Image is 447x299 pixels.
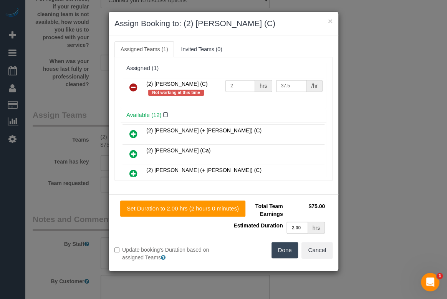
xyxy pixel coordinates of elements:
span: (2) [PERSON_NAME] (+ [PERSON_NAME]) (C) [146,167,262,173]
button: Cancel [301,242,333,258]
div: /hr [307,80,323,92]
label: Update booking's Duration based on assigned Teams [114,246,218,261]
h4: Available (12) [126,112,321,119]
td: $75.00 [285,200,327,220]
iframe: Intercom live chat [421,273,439,291]
span: Estimated Duration [233,222,283,229]
button: × [328,17,333,25]
span: (2) [PERSON_NAME] (Ca) [146,147,210,154]
button: Done [272,242,298,258]
span: Not working at this time [148,90,204,96]
input: Update booking's Duration based on assigned Teams [114,247,119,252]
td: Total Team Earnings [229,200,285,220]
button: Set Duration to 2.00 hrs (2 hours 0 minutes) [120,200,245,217]
h3: Assign Booking to: (2) [PERSON_NAME] (C) [114,18,333,29]
div: Assigned (1) [126,65,321,72]
span: (2) [PERSON_NAME] (C) [146,81,207,87]
a: Assigned Teams (1) [114,41,174,57]
div: hrs [308,222,325,234]
span: 1 [437,273,443,279]
div: hrs [255,80,272,92]
a: Invited Teams (0) [175,41,228,57]
span: (2) [PERSON_NAME] (+ [PERSON_NAME]) (C) [146,127,262,134]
